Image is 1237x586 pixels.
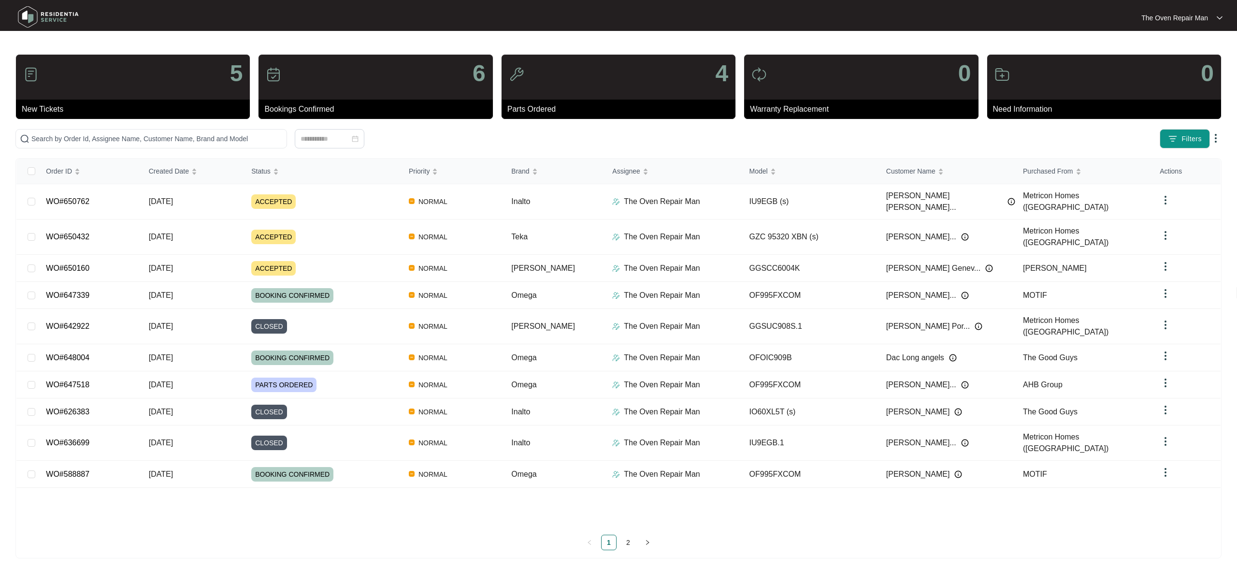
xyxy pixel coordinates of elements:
[886,166,935,176] span: Customer Name
[612,233,620,241] img: Assigner Icon
[251,351,333,365] span: BOOKING CONFIRMED
[473,62,486,85] p: 6
[742,255,878,282] td: GGSCC6004K
[511,166,529,176] span: Brand
[46,291,89,299] a: WO#647339
[149,439,173,447] span: [DATE]
[1023,381,1063,389] span: AHB Group
[742,371,878,398] td: OF995FXCOM
[624,406,700,418] p: The Oven Repair Man
[886,263,980,274] span: [PERSON_NAME] Genev...
[624,231,700,243] p: The Oven Repair Man
[264,103,492,115] p: Bookings Confirmed
[1023,291,1047,299] span: MOTIF
[886,469,950,480] span: [PERSON_NAME]
[1023,433,1108,453] span: Metricon Homes ([GEOGRAPHIC_DATA])
[715,62,728,85] p: 4
[612,381,620,389] img: Assigner Icon
[511,291,536,299] span: Omega
[511,233,528,241] span: Teka
[751,67,767,82] img: icon
[409,292,415,298] img: Vercel Logo
[1201,62,1214,85] p: 0
[742,461,878,488] td: OF995FXCOM
[409,234,415,239] img: Vercel Logo
[409,323,415,329] img: Vercel Logo
[46,470,89,478] a: WO#588887
[251,405,287,419] span: CLOSED
[46,197,89,205] a: WO#650762
[886,437,956,449] span: [PERSON_NAME]...
[511,197,530,205] span: Inalto
[742,282,878,309] td: OF995FXCOM
[621,535,635,550] a: 2
[612,292,620,299] img: Assigner Icon
[742,398,878,425] td: IO60XL5T (s)
[1160,404,1171,416] img: dropdown arrow
[1160,129,1210,148] button: filter iconFilters
[46,439,89,447] a: WO#636699
[149,408,173,416] span: [DATE]
[624,379,700,391] p: The Oven Repair Man
[511,470,536,478] span: Omega
[961,233,969,241] img: Info icon
[604,159,741,184] th: Assignee
[582,535,597,550] button: left
[415,196,451,207] span: NORMAL
[409,381,415,387] img: Vercel Logo
[886,406,950,418] span: [PERSON_NAME]
[46,233,89,241] a: WO#650432
[230,62,243,85] p: 5
[975,322,982,330] img: Info icon
[624,196,700,207] p: The Oven Repair Man
[886,290,956,301] span: [PERSON_NAME]...
[624,290,700,301] p: The Oven Repair Man
[640,535,655,550] li: Next Page
[511,381,536,389] span: Omega
[1160,377,1171,389] img: dropdown arrow
[1160,350,1171,362] img: dropdown arrow
[23,67,39,82] img: icon
[994,67,1010,82] img: icon
[149,470,173,478] span: [DATE]
[612,198,620,205] img: Assigner Icon
[1152,159,1221,184] th: Actions
[251,230,296,244] span: ACCEPTED
[612,166,640,176] span: Assignee
[886,379,956,391] span: [PERSON_NAME]...
[266,67,281,82] img: icon
[954,408,962,416] img: Info icon
[401,159,503,184] th: Priority
[149,381,173,389] span: [DATE]
[985,264,993,272] img: Info icon
[640,535,655,550] button: right
[141,159,244,184] th: Created Date
[251,166,271,176] span: Status
[1023,264,1087,272] span: [PERSON_NAME]
[251,288,333,303] span: BOOKING CONFIRMED
[509,67,524,82] img: icon
[1160,288,1171,299] img: dropdown arrow
[886,321,970,332] span: [PERSON_NAME] Por...
[1007,198,1015,205] img: Info icon
[46,381,89,389] a: WO#647518
[954,470,962,478] img: Info icon
[1141,13,1208,23] p: The Oven Repair Man
[961,292,969,299] img: Info icon
[886,231,956,243] span: [PERSON_NAME]...
[149,322,173,330] span: [DATE]
[415,231,451,243] span: NORMAL
[46,353,89,362] a: WO#648004
[1160,230,1171,241] img: dropdown arrow
[22,103,250,115] p: New Tickets
[612,439,620,447] img: Assigner Icon
[624,469,700,480] p: The Oven Repair Man
[511,353,536,362] span: Omega
[1168,134,1178,144] img: filter icon
[886,190,1003,213] span: [PERSON_NAME] [PERSON_NAME]...
[1015,159,1152,184] th: Purchased From
[409,439,415,445] img: Vercel Logo
[612,264,620,272] img: Assigner Icon
[149,264,173,272] span: [DATE]
[602,535,616,550] a: 1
